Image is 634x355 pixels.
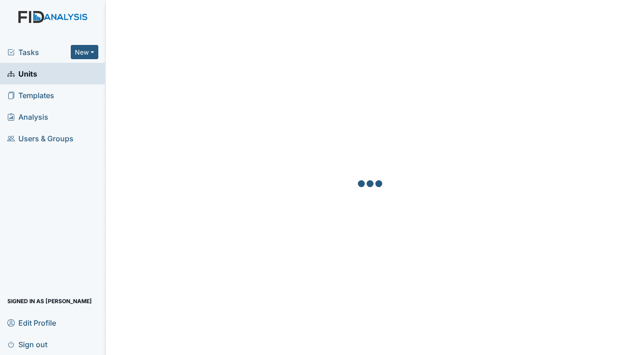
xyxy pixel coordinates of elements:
[7,131,74,145] span: Users & Groups
[7,88,54,102] span: Templates
[71,45,98,59] button: New
[7,294,92,308] span: Signed in as [PERSON_NAME]
[7,316,56,330] span: Edit Profile
[7,67,37,81] span: Units
[7,337,47,351] span: Sign out
[7,110,48,124] span: Analysis
[7,47,71,58] a: Tasks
